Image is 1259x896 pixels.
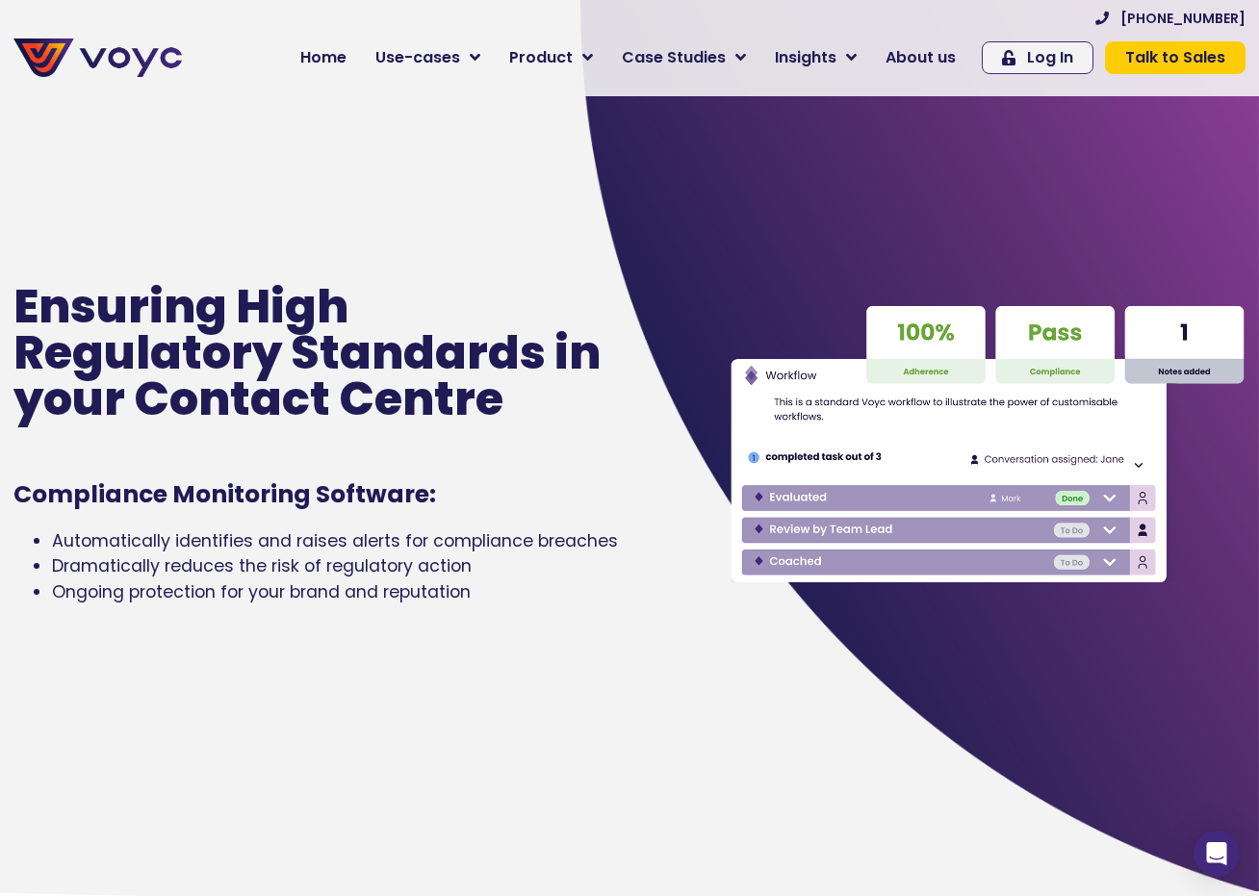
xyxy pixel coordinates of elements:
span: Home [300,46,347,69]
span: [PHONE_NUMBER] [1120,12,1246,25]
span: Dramatically reduces the risk of regulatory action [52,554,472,577]
span: About us [886,46,956,69]
img: Voyc interface graphic [730,299,1246,590]
a: [PHONE_NUMBER] [1095,12,1246,25]
a: Log In [982,41,1093,74]
a: Product [495,38,607,77]
span: Case Studies [622,46,726,69]
a: Talk to Sales [1105,41,1246,74]
a: Use-cases [361,38,495,77]
div: Open Intercom Messenger [1194,831,1240,877]
span: Automatically identifies and raises alerts for compliance breaches [52,529,618,552]
span: Product [509,46,573,69]
span: Log In [1027,50,1073,65]
h1: Compliance Monitoring Software: [13,480,614,509]
span: Insights [775,46,836,69]
a: About us [871,38,970,77]
span: Ongoing protection for your brand and reputation [52,580,471,603]
span: Use-cases [375,46,460,69]
a: Insights [760,38,871,77]
a: Case Studies [607,38,760,77]
a: Home [286,38,361,77]
img: voyc-full-logo [13,38,182,77]
span: Talk to Sales [1125,50,1225,65]
p: Ensuring High Regulatory Standards in your Contact Centre [13,284,614,422]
